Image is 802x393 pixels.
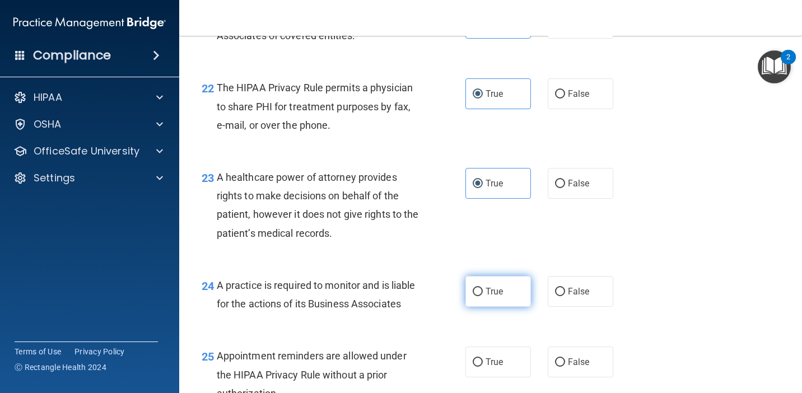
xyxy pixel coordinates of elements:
[473,180,483,188] input: True
[34,91,62,104] p: HIPAA
[13,118,163,131] a: OSHA
[486,286,503,297] span: True
[473,358,483,367] input: True
[555,90,565,99] input: False
[758,50,791,83] button: Open Resource Center, 2 new notifications
[34,118,62,131] p: OSHA
[473,288,483,296] input: True
[217,171,419,239] span: A healthcare power of attorney provides rights to make decisions on behalf of the patient, howeve...
[486,178,503,189] span: True
[473,90,483,99] input: True
[568,286,590,297] span: False
[15,362,106,373] span: Ⓒ Rectangle Health 2024
[74,346,125,357] a: Privacy Policy
[568,178,590,189] span: False
[555,288,565,296] input: False
[13,171,163,185] a: Settings
[568,88,590,99] span: False
[34,171,75,185] p: Settings
[13,144,163,158] a: OfficeSafe University
[202,350,214,363] span: 25
[13,12,166,34] img: PMB logo
[555,180,565,188] input: False
[786,57,790,72] div: 2
[202,279,214,293] span: 24
[33,48,111,63] h4: Compliance
[486,88,503,99] span: True
[202,82,214,95] span: 22
[217,82,413,130] span: The HIPAA Privacy Rule permits a physician to share PHI for treatment purposes by fax, e-mail, or...
[568,357,590,367] span: False
[217,279,416,310] span: A practice is required to monitor and is liable for the actions of its Business Associates
[486,357,503,367] span: True
[608,335,789,380] iframe: Drift Widget Chat Controller
[202,171,214,185] span: 23
[13,91,163,104] a: HIPAA
[555,358,565,367] input: False
[15,346,61,357] a: Terms of Use
[34,144,139,158] p: OfficeSafe University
